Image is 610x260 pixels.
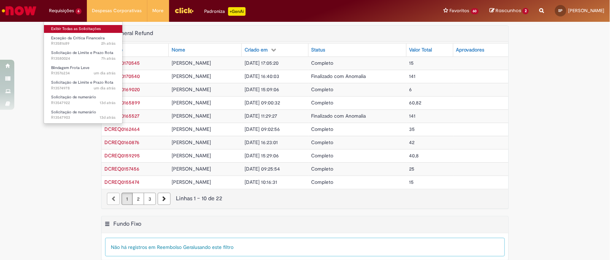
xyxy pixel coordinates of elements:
[245,99,280,106] span: [DATE] 09:00:32
[172,113,211,119] span: [PERSON_NAME]
[51,80,113,85] span: Solicitação de Limite e Prazo Rota
[311,86,334,93] span: Completo
[104,179,139,185] span: DCREQ0155474
[94,70,115,76] time: 29/09/2025 11:35:39
[104,179,139,185] a: Abrir Registro: DCREQ0155474
[172,86,211,93] span: [PERSON_NAME]
[44,93,123,107] a: Aberto R13547922 : Solicitação de numerário
[101,56,115,61] time: 30/09/2025 09:18:25
[409,179,414,185] span: 15
[144,193,156,205] a: Página 3
[153,7,164,14] span: More
[104,166,139,172] span: DCREQ0157456
[245,46,268,54] div: Criado em
[409,99,422,106] span: 60,82
[409,113,416,119] span: 141
[245,60,279,66] span: [DATE] 17:05:20
[522,8,529,14] span: 2
[409,139,415,146] span: 42
[228,7,246,16] p: +GenAi
[104,139,139,146] span: DCREQ0160876
[172,46,185,54] div: Nome
[311,179,334,185] span: Completo
[409,126,415,132] span: 35
[104,220,110,230] button: Fundo Fixo Menu de contexto
[245,126,280,132] span: [DATE] 09:02:56
[51,56,115,62] span: R13580024
[113,30,153,37] h2: General Refund
[104,152,140,159] span: DCREQ0159295
[51,35,105,41] span: Exceção da Crítica Financeira
[205,7,246,16] div: Padroniza
[44,21,123,124] ul: Requisições
[100,100,115,106] span: 13d atrás
[104,152,140,159] a: Abrir Registro: DCREQ0159295
[113,220,141,227] h2: Fundo Fixo
[311,46,325,54] div: Status
[101,41,115,46] span: 2h atrás
[172,179,211,185] span: [PERSON_NAME]
[245,113,277,119] span: [DATE] 11:29:27
[311,73,366,79] span: Finalizado com Anomalia
[172,139,211,146] span: [PERSON_NAME]
[409,86,412,93] span: 6
[49,7,74,14] span: Requisições
[102,189,508,209] nav: paginação
[100,100,115,106] time: 18/09/2025 15:46:40
[496,7,521,14] span: Rascunhos
[94,70,115,76] span: um dia atrás
[245,73,279,79] span: [DATE] 16:40:03
[245,166,280,172] span: [DATE] 09:25:54
[172,166,211,172] span: [PERSON_NAME]
[174,5,194,16] img: click_logo_yellow_360x200.png
[311,152,334,159] span: Completo
[104,166,139,172] a: Abrir Registro: DCREQ0157456
[245,139,278,146] span: [DATE] 16:23:01
[94,85,115,91] span: um dia atrás
[107,195,503,203] div: Linhas 1 − 10 de 22
[104,126,140,132] span: DCREQ0162464
[311,99,334,106] span: Completo
[172,126,211,132] span: [PERSON_NAME]
[104,126,140,132] a: Abrir Registro: DCREQ0162464
[105,238,505,256] div: Não há registros em Reembolso Geral
[44,49,123,62] a: Aberto R13580024 : Solicitação de Limite e Prazo Rota
[75,8,82,14] span: 6
[44,108,123,122] a: Aberto R13547903 : Solicitação de numerário
[172,73,211,79] span: [PERSON_NAME]
[409,60,414,66] span: 15
[311,166,334,172] span: Completo
[104,139,139,146] a: Abrir Registro: DCREQ0160876
[51,100,115,106] span: R13547922
[92,7,142,14] span: Despesas Corporativas
[172,152,211,159] span: [PERSON_NAME]
[51,41,115,46] span: R13581689
[132,193,144,205] a: Página 2
[101,56,115,61] span: 7h atrás
[311,126,334,132] span: Completo
[51,94,96,100] span: Solicitação de numerário
[409,73,416,79] span: 141
[450,7,469,14] span: Favoritos
[51,70,115,76] span: R13576234
[51,115,115,121] span: R13547903
[100,115,115,120] span: 13d atrás
[51,50,113,55] span: Solicitação de Limite e Prazo Rota
[44,79,123,92] a: Aberto R13574978 : Solicitação de Limite e Prazo Rota
[456,46,484,54] div: Aprovadores
[44,34,123,48] a: Aberto R13581689 : Exceção da Crítica Financeira
[409,46,432,54] div: Valor Total
[1,4,38,18] img: ServiceNow
[559,8,563,13] span: SP
[471,8,479,14] span: 60
[44,25,123,33] a: Exibir Todas as Solicitações
[195,244,233,250] span: usando este filtro
[51,109,96,115] span: Solicitação de numerário
[409,166,415,172] span: 25
[101,41,115,46] time: 30/09/2025 14:03:58
[172,99,211,106] span: [PERSON_NAME]
[51,65,89,70] span: Blindagem Frota Leve
[122,193,133,205] a: Página 1
[245,86,279,93] span: [DATE] 15:09:06
[409,152,419,159] span: 40,8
